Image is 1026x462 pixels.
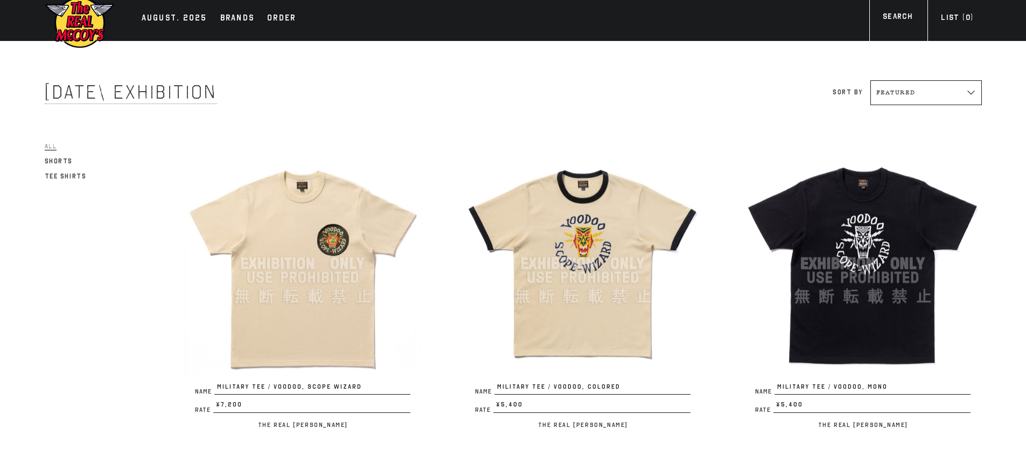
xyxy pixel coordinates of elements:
span: Name [755,389,774,395]
img: MILITARY TEE / VOODOO, COLORED [464,145,701,382]
span: MILITARY TEE / VOODOO, SCOPE WIZARD [214,382,410,395]
a: Shorts [45,155,73,168]
span: Rate [195,407,213,413]
span: Tee Shirts [45,173,87,180]
span: 0 [966,13,971,22]
a: AUGUST. 2025 [136,11,213,26]
div: Order [267,11,296,26]
div: Search [883,11,912,25]
span: ¥7,200 [213,400,410,413]
div: Brands [220,11,255,26]
span: Name [195,389,214,395]
img: MILITARY TEE / VOODOO, MONO [744,145,981,382]
p: The Real [PERSON_NAME] [184,418,421,431]
a: List (0) [927,12,987,26]
span: MILITARY TEE / VOODOO, COLORED [494,382,690,395]
a: MILITARY TEE / VOODOO, MONO NameMILITARY TEE / VOODOO, MONO Rate¥5,400 The Real [PERSON_NAME] [744,145,981,431]
a: MILITARY TEE / VOODOO, SCOPE WIZARD NameMILITARY TEE / VOODOO, SCOPE WIZARD Rate¥7,200 The Real [... [184,145,421,431]
a: Order [262,11,301,26]
span: MILITARY TEE / VOODOO, MONO [774,382,971,395]
a: Tee Shirts [45,170,87,183]
label: Sort by [833,88,862,96]
span: ¥5,400 [773,400,971,413]
span: [DATE] Exhibition [45,80,217,104]
span: All [45,142,57,150]
span: ¥5,400 [493,400,690,413]
span: Rate [755,407,773,413]
p: The Real [PERSON_NAME] [464,418,701,431]
a: MILITARY TEE / VOODOO, COLORED NameMILITARY TEE / VOODOO, COLORED Rate¥5,400 The Real [PERSON_NAME] [464,145,701,431]
div: List ( ) [941,12,973,26]
span: Name [475,389,494,395]
div: AUGUST. 2025 [142,11,207,26]
p: The Real [PERSON_NAME] [744,418,981,431]
span: Rate [475,407,493,413]
span: Shorts [45,157,73,165]
a: Search [869,11,926,25]
img: MILITARY TEE / VOODOO, SCOPE WIZARD [184,145,421,382]
a: All [45,140,57,153]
